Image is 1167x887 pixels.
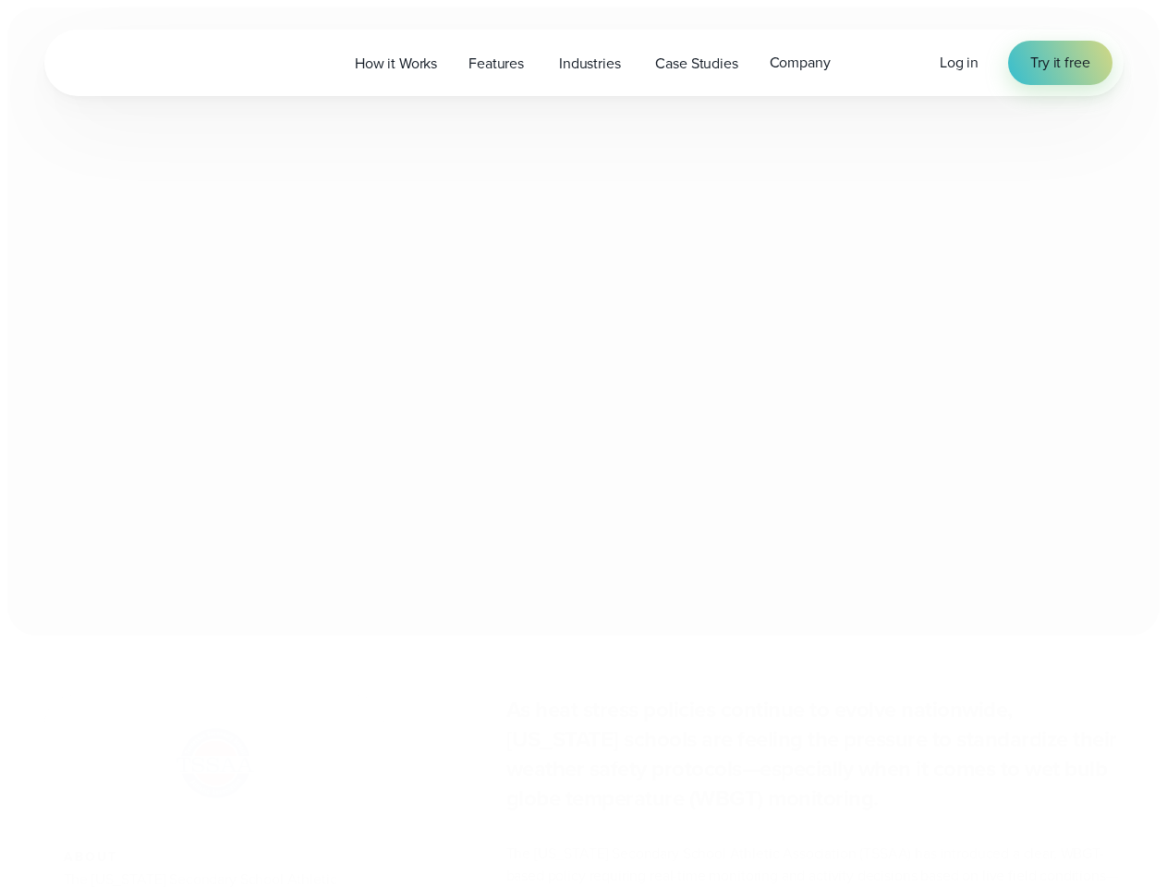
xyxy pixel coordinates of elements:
[1030,52,1089,74] span: Try it free
[770,52,831,74] span: Company
[339,44,453,82] a: How it Works
[940,52,979,73] span: Log in
[1008,41,1112,85] a: Try it free
[655,53,737,75] span: Case Studies
[559,53,620,75] span: Industries
[355,53,437,75] span: How it Works
[639,44,753,82] a: Case Studies
[468,53,524,75] span: Features
[940,52,979,74] a: Log in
